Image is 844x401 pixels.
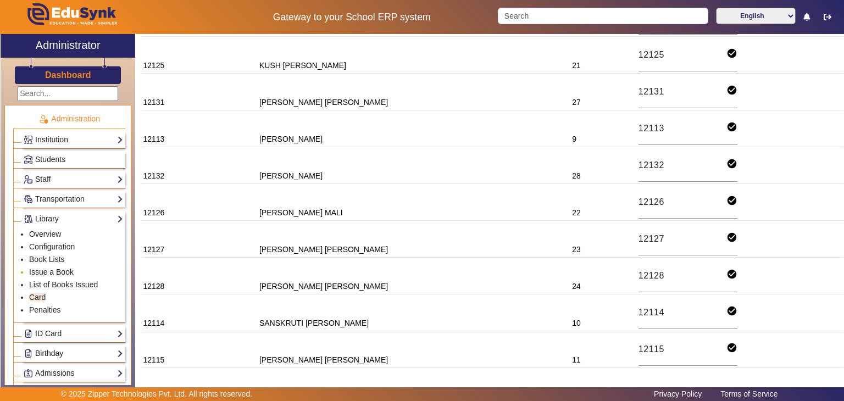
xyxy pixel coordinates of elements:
[638,305,726,320] input: Enter Card
[257,147,570,184] td: [PERSON_NAME]
[61,388,253,400] p: © 2025 Zipper Technologies Pvt. Ltd. All rights reserved.
[141,331,258,368] td: 12115
[570,331,637,368] td: 11
[35,155,65,164] span: Students
[726,85,737,96] mat-icon: check_circle
[570,110,637,147] td: 9
[29,293,46,302] a: Card
[257,294,570,331] td: SANSKRUTI [PERSON_NAME]
[638,121,726,136] input: Enter Card
[257,184,570,221] td: [PERSON_NAME] MALI
[715,387,783,401] a: Terms of Service
[638,342,726,357] input: Enter Card
[257,74,570,110] td: [PERSON_NAME] [PERSON_NAME]
[638,85,726,99] input: Enter Card
[257,37,570,74] td: KUSH [PERSON_NAME]
[498,8,708,24] input: Search
[638,48,726,63] input: Enter Card
[648,387,707,401] a: Privacy Policy
[24,155,32,164] img: Students.png
[38,114,48,124] img: Administration.png
[141,184,258,221] td: 12126
[29,242,75,251] a: Configuration
[726,232,737,243] mat-icon: check_circle
[141,258,258,294] td: 12128
[29,280,98,289] a: List of Books Issued
[638,232,726,247] input: Enter Card
[638,269,726,283] input: Enter Card
[141,110,258,147] td: 12113
[570,184,637,221] td: 22
[18,86,118,101] input: Search...
[217,12,486,23] h5: Gateway to your School ERP system
[726,195,737,206] mat-icon: check_circle
[257,110,570,147] td: [PERSON_NAME]
[638,158,726,173] input: Enter Card
[726,342,737,353] mat-icon: check_circle
[45,70,91,80] h3: Dashboard
[570,147,637,184] td: 28
[141,147,258,184] td: 12132
[570,258,637,294] td: 24
[726,121,737,132] mat-icon: check_circle
[29,230,61,238] a: Overview
[570,74,637,110] td: 27
[141,294,258,331] td: 12114
[29,305,61,314] a: Penalties
[570,221,637,258] td: 23
[726,269,737,280] mat-icon: check_circle
[141,74,258,110] td: 12131
[257,331,570,368] td: [PERSON_NAME] [PERSON_NAME]
[257,221,570,258] td: [PERSON_NAME] [PERSON_NAME]
[24,153,123,166] a: Students
[570,294,637,331] td: 10
[141,221,258,258] td: 12127
[726,158,737,169] mat-icon: check_circle
[638,195,726,210] input: Enter Card
[570,37,637,74] td: 21
[726,305,737,316] mat-icon: check_circle
[13,113,125,125] p: Administration
[29,255,65,264] a: Book Lists
[1,34,135,58] a: Administrator
[141,37,258,74] td: 12125
[45,69,92,81] a: Dashboard
[726,48,737,59] mat-icon: check_circle
[29,268,74,276] a: Issue a Book
[36,38,101,52] h2: Administrator
[257,258,570,294] td: [PERSON_NAME] [PERSON_NAME]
